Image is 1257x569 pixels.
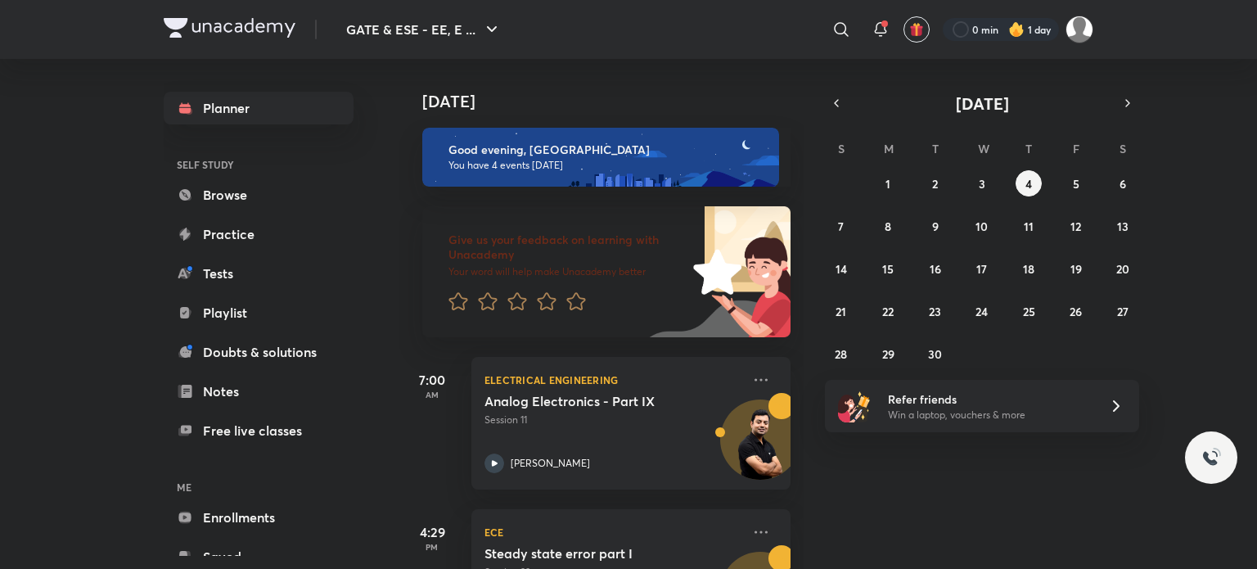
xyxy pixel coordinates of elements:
button: September 22, 2025 [875,298,901,324]
a: Tests [164,257,354,290]
abbr: September 2, 2025 [932,176,938,192]
button: September 10, 2025 [969,213,995,239]
a: Notes [164,375,354,408]
button: September 14, 2025 [828,255,854,282]
abbr: September 18, 2025 [1023,261,1034,277]
abbr: September 7, 2025 [838,219,844,234]
abbr: September 8, 2025 [885,219,891,234]
img: Avatar [721,409,800,487]
a: Browse [164,178,354,211]
abbr: September 15, 2025 [882,261,894,277]
abbr: September 13, 2025 [1117,219,1129,234]
button: September 24, 2025 [969,298,995,324]
button: September 27, 2025 [1110,298,1136,324]
p: [PERSON_NAME] [511,456,590,471]
a: Free live classes [164,414,354,447]
button: September 7, 2025 [828,213,854,239]
abbr: September 28, 2025 [835,346,847,362]
p: Your word will help make Unacademy better [448,265,687,278]
img: Suyash S [1066,16,1093,43]
h6: Good evening, [GEOGRAPHIC_DATA] [448,142,764,157]
button: avatar [903,16,930,43]
abbr: Friday [1073,141,1079,156]
a: Planner [164,92,354,124]
abbr: Monday [884,141,894,156]
h5: 7:00 [399,370,465,390]
abbr: September 3, 2025 [979,176,985,192]
button: September 16, 2025 [922,255,948,282]
button: September 9, 2025 [922,213,948,239]
img: ttu [1201,448,1221,467]
h5: Steady state error part I [484,545,688,562]
button: September 15, 2025 [875,255,901,282]
h5: Analog Electronics - Part IX [484,393,688,409]
abbr: Saturday [1120,141,1126,156]
abbr: September 1, 2025 [885,176,890,192]
img: streak [1008,21,1025,38]
button: September 13, 2025 [1110,213,1136,239]
abbr: September 16, 2025 [930,261,941,277]
abbr: September 5, 2025 [1073,176,1079,192]
a: Doubts & solutions [164,336,354,368]
abbr: September 4, 2025 [1025,176,1032,192]
button: September 18, 2025 [1016,255,1042,282]
span: [DATE] [956,93,1009,115]
abbr: September 30, 2025 [928,346,942,362]
abbr: Tuesday [932,141,939,156]
p: Session 11 [484,413,741,427]
button: September 30, 2025 [922,341,948,367]
button: September 4, 2025 [1016,170,1042,196]
button: September 3, 2025 [969,170,995,196]
img: feedback_image [638,206,791,337]
abbr: September 20, 2025 [1116,261,1129,277]
abbr: September 14, 2025 [836,261,847,277]
p: ECE [484,522,741,542]
abbr: September 23, 2025 [929,304,941,319]
button: September 19, 2025 [1063,255,1089,282]
abbr: September 25, 2025 [1023,304,1035,319]
h5: 4:29 [399,522,465,542]
img: avatar [909,22,924,37]
a: Practice [164,218,354,251]
button: September 5, 2025 [1063,170,1089,196]
a: Company Logo [164,18,295,42]
h6: Refer friends [888,391,1089,408]
a: Playlist [164,296,354,329]
img: referral [838,390,871,422]
p: AM [399,390,465,400]
button: September 29, 2025 [875,341,901,367]
abbr: Thursday [1025,141,1032,156]
abbr: September 26, 2025 [1070,304,1082,319]
img: Company Logo [164,18,295,38]
abbr: September 11, 2025 [1024,219,1034,234]
button: September 23, 2025 [922,298,948,324]
a: Enrollments [164,501,354,534]
abbr: September 19, 2025 [1070,261,1082,277]
abbr: September 24, 2025 [975,304,988,319]
abbr: September 29, 2025 [882,346,894,362]
button: September 26, 2025 [1063,298,1089,324]
h6: Give us your feedback on learning with Unacademy [448,233,687,262]
button: September 11, 2025 [1016,213,1042,239]
button: September 25, 2025 [1016,298,1042,324]
abbr: Sunday [838,141,845,156]
button: GATE & ESE - EE, E ... [336,13,511,46]
abbr: September 22, 2025 [882,304,894,319]
button: September 6, 2025 [1110,170,1136,196]
p: PM [399,542,465,552]
button: September 20, 2025 [1110,255,1136,282]
h6: SELF STUDY [164,151,354,178]
abbr: September 9, 2025 [932,219,939,234]
abbr: September 12, 2025 [1070,219,1081,234]
button: September 28, 2025 [828,341,854,367]
h6: ME [164,473,354,501]
abbr: September 17, 2025 [976,261,987,277]
button: September 17, 2025 [969,255,995,282]
button: September 1, 2025 [875,170,901,196]
h4: [DATE] [422,92,807,111]
button: September 8, 2025 [875,213,901,239]
img: evening [422,128,779,187]
p: Electrical Engineering [484,370,741,390]
button: September 21, 2025 [828,298,854,324]
p: You have 4 events [DATE] [448,159,764,172]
